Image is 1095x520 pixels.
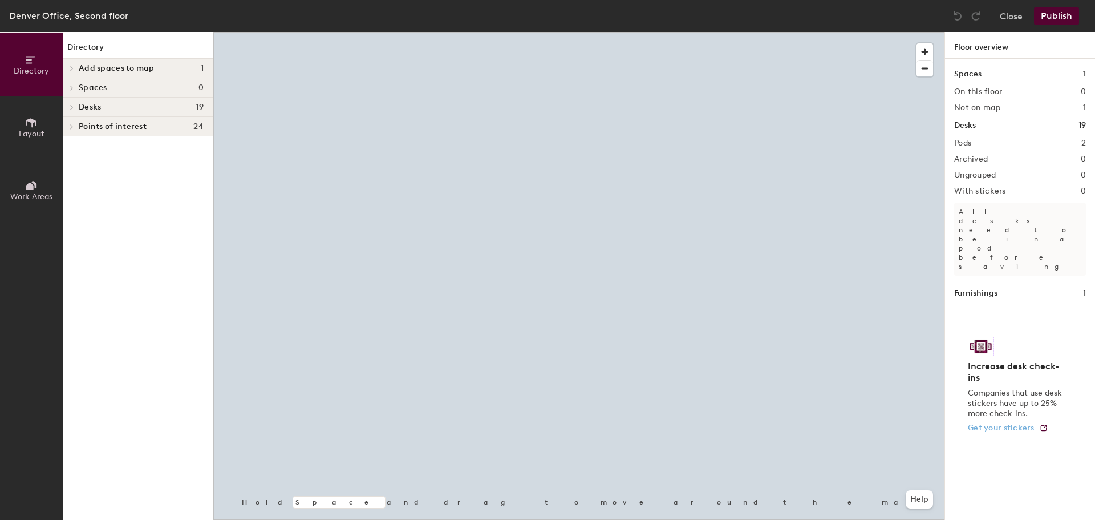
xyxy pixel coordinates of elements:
[968,424,1048,433] a: Get your stickers
[968,337,994,356] img: Sticker logo
[1083,103,1086,112] h2: 1
[79,103,101,112] span: Desks
[954,68,982,80] h1: Spaces
[954,187,1006,196] h2: With stickers
[79,122,147,131] span: Points of interest
[954,87,1003,96] h2: On this floor
[954,119,976,132] h1: Desks
[1000,7,1023,25] button: Close
[1081,155,1086,164] h2: 0
[1081,139,1086,148] h2: 2
[10,192,52,201] span: Work Areas
[952,10,963,22] img: Undo
[954,103,1000,112] h2: Not on map
[196,103,204,112] span: 19
[906,490,933,509] button: Help
[954,203,1086,276] p: All desks need to be in a pod before saving
[945,32,1095,59] h1: Floor overview
[954,139,971,148] h2: Pods
[1083,68,1086,80] h1: 1
[9,9,128,23] div: Denver Office, Second floor
[954,171,996,180] h2: Ungrouped
[79,83,107,92] span: Spaces
[1078,119,1086,132] h1: 19
[970,10,982,22] img: Redo
[968,388,1065,419] p: Companies that use desk stickers have up to 25% more check-ins.
[1081,187,1086,196] h2: 0
[954,287,997,300] h1: Furnishings
[968,423,1035,433] span: Get your stickers
[201,64,204,73] span: 1
[63,41,213,59] h1: Directory
[79,64,155,73] span: Add spaces to map
[1034,7,1079,25] button: Publish
[14,66,49,76] span: Directory
[954,155,988,164] h2: Archived
[1081,87,1086,96] h2: 0
[19,129,44,139] span: Layout
[968,361,1065,384] h4: Increase desk check-ins
[1083,287,1086,300] h1: 1
[198,83,204,92] span: 0
[1081,171,1086,180] h2: 0
[193,122,204,131] span: 24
